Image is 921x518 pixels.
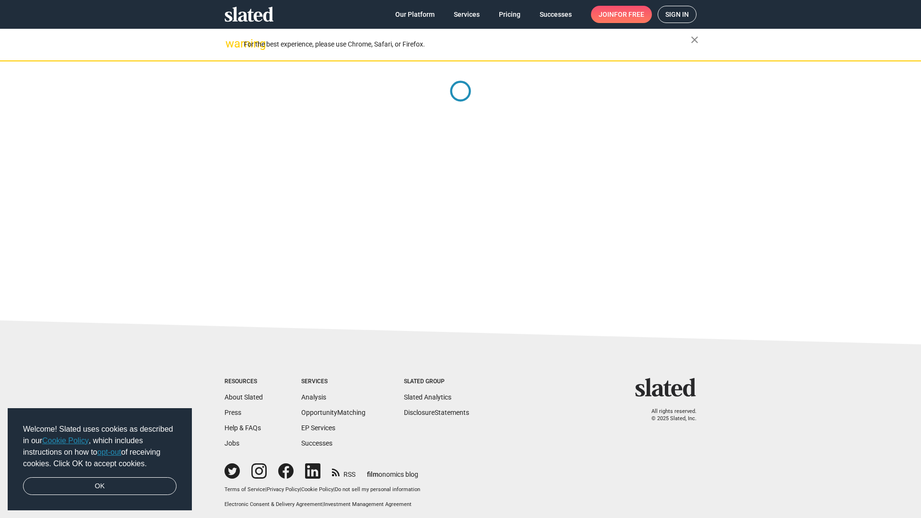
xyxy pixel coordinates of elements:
[301,486,333,493] a: Cookie Policy
[532,6,579,23] a: Successes
[591,6,652,23] a: Joinfor free
[267,486,300,493] a: Privacy Policy
[224,409,241,416] a: Press
[540,6,572,23] span: Successes
[42,436,89,445] a: Cookie Policy
[324,501,412,507] a: Investment Management Agreement
[395,6,435,23] span: Our Platform
[665,6,689,23] span: Sign in
[491,6,528,23] a: Pricing
[23,477,177,495] a: dismiss cookie message
[224,501,322,507] a: Electronic Consent & Delivery Agreement
[404,409,469,416] a: DisclosureStatements
[97,448,121,456] a: opt-out
[301,393,326,401] a: Analysis
[224,393,263,401] a: About Slated
[322,501,324,507] span: |
[301,439,332,447] a: Successes
[446,6,487,23] a: Services
[8,408,192,511] div: cookieconsent
[367,471,378,478] span: film
[599,6,644,23] span: Join
[224,424,261,432] a: Help & FAQs
[499,6,520,23] span: Pricing
[301,409,366,416] a: OpportunityMatching
[388,6,442,23] a: Our Platform
[224,439,239,447] a: Jobs
[225,38,237,49] mat-icon: warning
[301,424,335,432] a: EP Services
[404,393,451,401] a: Slated Analytics
[333,486,335,493] span: |
[689,34,700,46] mat-icon: close
[404,378,469,386] div: Slated Group
[23,424,177,470] span: Welcome! Slated uses cookies as described in our , which includes instructions on how to of recei...
[301,378,366,386] div: Services
[335,486,420,494] button: Do not sell my personal information
[300,486,301,493] span: |
[224,486,265,493] a: Terms of Service
[367,462,418,479] a: filmonomics blog
[224,378,263,386] div: Resources
[614,6,644,23] span: for free
[244,38,691,51] div: For the best experience, please use Chrome, Safari, or Firefox.
[265,486,267,493] span: |
[641,408,697,422] p: All rights reserved. © 2025 Slated, Inc.
[658,6,697,23] a: Sign in
[454,6,480,23] span: Services
[332,464,355,479] a: RSS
